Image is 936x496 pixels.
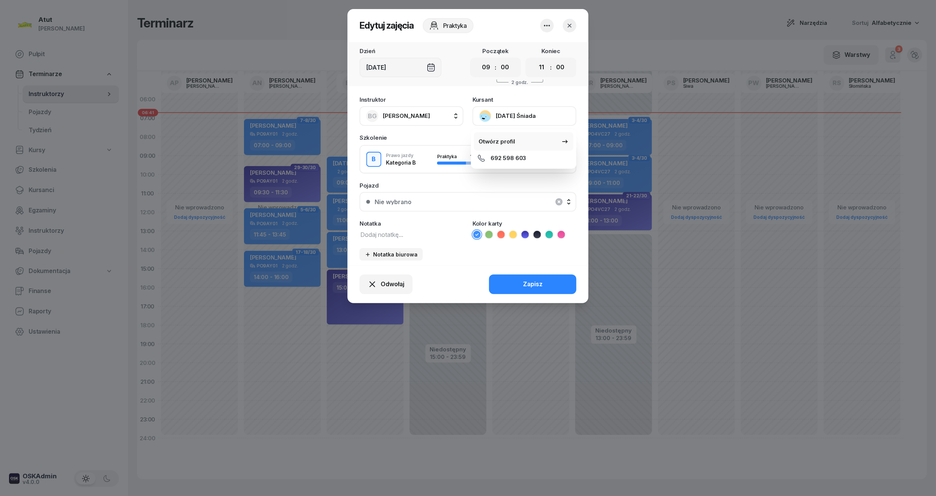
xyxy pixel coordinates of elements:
[383,112,430,119] span: [PERSON_NAME]
[523,279,543,289] div: Zapisz
[360,106,463,126] button: BG[PERSON_NAME]
[360,20,414,32] h2: Edytuj zajęcia
[365,251,418,258] div: Notatka biurowa
[375,199,412,205] div: Nie wybrano
[495,63,497,72] div: :
[473,106,576,126] button: [DATE] Śniada
[479,137,515,147] div: Otwórz profil
[550,63,552,72] div: :
[360,275,413,294] button: Odwołaj
[381,279,404,289] span: Odwołaj
[360,248,423,261] button: Notatka biurowa
[368,113,377,119] span: BG
[360,192,576,212] button: Nie wybrano
[489,275,576,294] button: Zapisz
